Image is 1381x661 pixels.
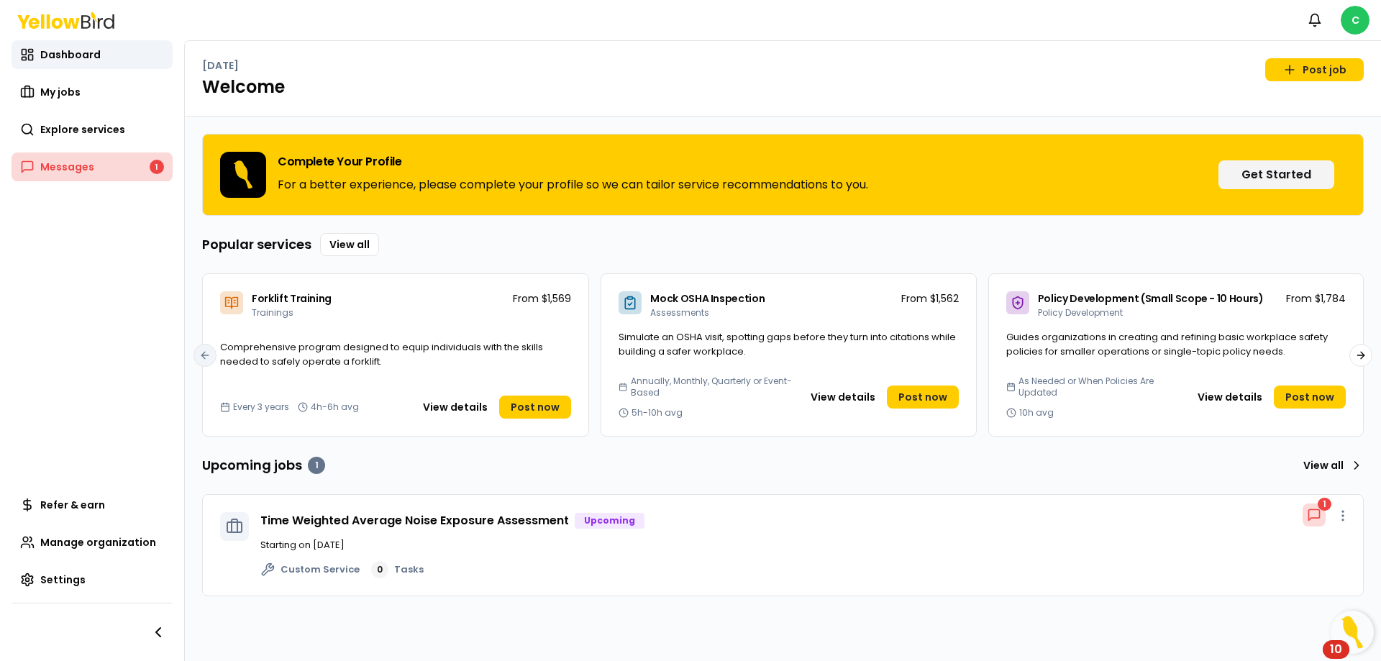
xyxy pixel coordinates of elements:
h3: Upcoming jobs [202,455,325,475]
span: Messages [40,160,94,174]
button: Get Started [1218,160,1334,189]
div: 1 [1318,498,1331,511]
p: Starting on [DATE] [260,538,1346,552]
button: Open Resource Center, 10 new notifications [1331,611,1374,654]
span: 4h-6h avg [311,401,359,413]
span: Dashboard [40,47,101,62]
a: My jobs [12,78,173,106]
span: 5h-10h avg [632,407,683,419]
span: As Needed or When Policies Are Updated [1018,375,1183,398]
span: Comprehensive program designed to equip individuals with the skills needed to safely operate a fo... [220,340,543,368]
div: Upcoming [575,513,644,529]
span: 10h avg [1019,407,1054,419]
a: Post now [887,386,959,409]
span: Annually, Monthly, Quarterly or Event-Based [631,375,796,398]
p: For a better experience, please complete your profile so we can tailor service recommendations to... [278,176,868,193]
p: [DATE] [202,58,239,73]
span: Every 3 years [233,401,289,413]
span: Guides organizations in creating and refining basic workplace safety policies for smaller operati... [1006,330,1328,358]
span: Trainings [252,306,293,319]
a: View all [320,233,379,256]
span: Forklift Training [252,291,332,306]
p: From $1,569 [513,291,571,306]
span: Post now [1285,390,1334,404]
h3: Complete Your Profile [278,156,868,168]
a: Explore services [12,115,173,144]
p: From $1,562 [901,291,959,306]
a: Dashboard [12,40,173,69]
button: View details [802,386,884,409]
div: 1 [308,457,325,474]
span: Simulate an OSHA visit, spotting gaps before they turn into citations while building a safer work... [619,330,956,358]
span: Post now [898,390,947,404]
a: 0Tasks [371,561,424,578]
p: From $1,784 [1286,291,1346,306]
a: Time Weighted Average Noise Exposure Assessment [260,512,569,529]
button: View details [1189,386,1271,409]
a: Messages1 [12,152,173,181]
h1: Welcome [202,76,1364,99]
div: 0 [371,561,388,578]
span: Settings [40,573,86,587]
span: Post now [511,400,560,414]
div: Complete Your ProfileFor a better experience, please complete your profile so we can tailor servi... [202,134,1364,216]
a: Settings [12,565,173,594]
span: Assessments [650,306,709,319]
span: C [1341,6,1369,35]
a: Post now [1274,386,1346,409]
a: Post now [499,396,571,419]
span: Policy Development [1038,306,1123,319]
a: Manage organization [12,528,173,557]
span: Policy Development (Small Scope - 10 Hours) [1038,291,1264,306]
button: View details [414,396,496,419]
span: My jobs [40,85,81,99]
a: Refer & earn [12,491,173,519]
span: Manage organization [40,535,156,550]
a: View all [1298,454,1364,477]
h3: Popular services [202,234,311,255]
span: Explore services [40,122,125,137]
div: 1 [150,160,164,174]
a: Post job [1265,58,1364,81]
span: Mock OSHA Inspection [650,291,765,306]
span: Custom Service [281,562,360,577]
span: Refer & earn [40,498,105,512]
